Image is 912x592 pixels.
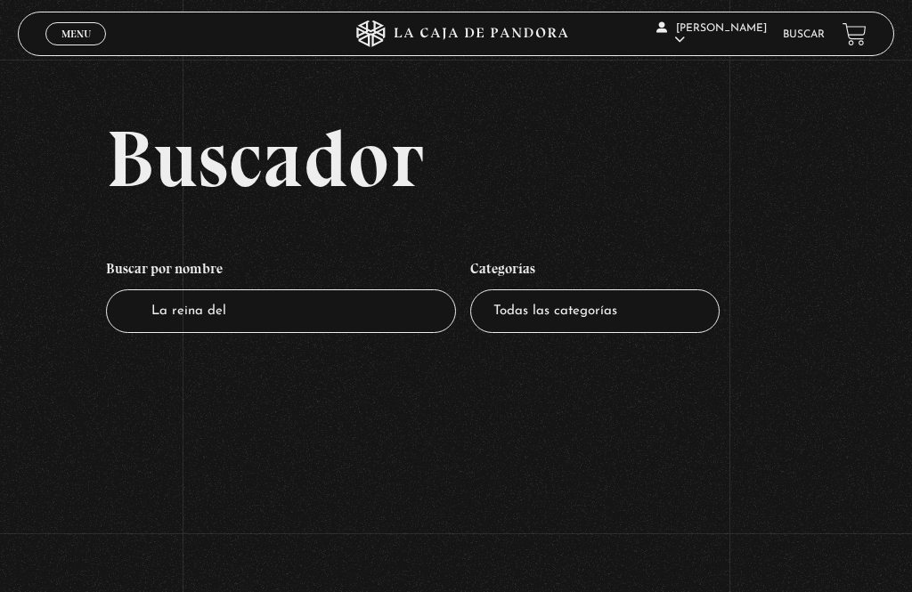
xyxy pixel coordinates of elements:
[470,252,720,289] h4: Categorías
[656,23,767,45] span: [PERSON_NAME]
[61,28,91,39] span: Menu
[843,22,867,46] a: View your shopping cart
[106,118,894,199] h2: Buscador
[106,252,456,289] h4: Buscar por nombre
[55,44,97,56] span: Cerrar
[783,29,825,40] a: Buscar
